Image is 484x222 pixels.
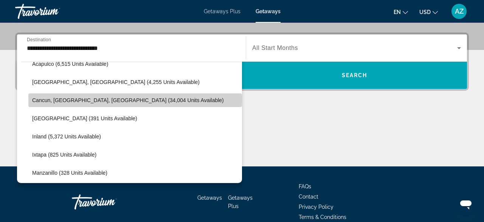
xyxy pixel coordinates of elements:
[455,8,464,15] span: AZ
[342,72,368,78] span: Search
[28,93,242,107] button: Cancun, [GEOGRAPHIC_DATA], [GEOGRAPHIC_DATA] (34,004 units available)
[228,195,253,209] a: Getaways Plus
[32,97,224,103] span: Cancun, [GEOGRAPHIC_DATA], [GEOGRAPHIC_DATA] (34,004 units available)
[32,61,108,67] span: Acapulco (6,515 units available)
[204,8,240,14] a: Getaways Plus
[449,3,469,19] button: User Menu
[32,152,96,158] span: Ixtapa (825 units available)
[28,130,242,143] button: Inland (5,372 units available)
[299,194,318,200] a: Contact
[252,45,298,51] span: All Start Months
[419,9,431,15] span: USD
[72,191,147,213] a: Travorium
[17,34,467,89] div: Search widget
[256,8,281,14] a: Getaways
[32,170,107,176] span: Manzanillo (328 units available)
[32,79,200,85] span: [GEOGRAPHIC_DATA], [GEOGRAPHIC_DATA] (4,255 units available)
[299,214,346,220] a: Terms & Conditions
[32,115,137,121] span: [GEOGRAPHIC_DATA] (391 units available)
[28,166,242,180] button: Manzanillo (328 units available)
[28,57,242,71] button: Acapulco (6,515 units available)
[28,148,242,161] button: Ixtapa (825 units available)
[394,9,401,15] span: en
[419,6,438,17] button: Change currency
[28,112,242,125] button: [GEOGRAPHIC_DATA] (391 units available)
[32,134,101,140] span: Inland (5,372 units available)
[27,37,51,42] span: Destination
[15,2,91,21] a: Travorium
[242,62,467,89] button: Search
[299,204,334,210] a: Privacy Policy
[394,6,408,17] button: Change language
[454,192,478,216] iframe: Button to launch messaging window
[197,195,222,201] a: Getaways
[28,75,242,89] button: [GEOGRAPHIC_DATA], [GEOGRAPHIC_DATA] (4,255 units available)
[299,183,311,189] a: FAQs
